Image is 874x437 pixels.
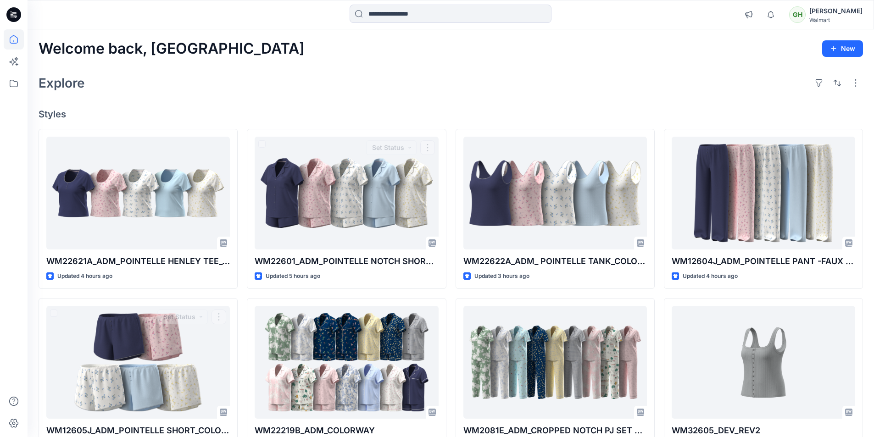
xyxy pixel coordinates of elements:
[46,137,230,250] a: WM22621A_ADM_POINTELLE HENLEY TEE_COLORWAY
[672,137,855,250] a: WM12604J_ADM_POINTELLE PANT -FAUX FLY & BUTTONS + PICOT_COLORWAY
[809,17,863,23] div: Walmart
[672,255,855,268] p: WM12604J_ADM_POINTELLE PANT -FAUX FLY & BUTTONS + PICOT_COLORWAY
[255,255,438,268] p: WM22601_ADM_POINTELLE NOTCH SHORTIE_COLORWAY
[255,424,438,437] p: WM22219B_ADM_COLORWAY
[463,424,647,437] p: WM2081E_ADM_CROPPED NOTCH PJ SET w/ STRAIGHT HEM TOP_COLORWAY
[809,6,863,17] div: [PERSON_NAME]
[46,255,230,268] p: WM22621A_ADM_POINTELLE HENLEY TEE_COLORWAY
[39,40,305,57] h2: Welcome back, [GEOGRAPHIC_DATA]
[46,424,230,437] p: WM12605J_ADM_POINTELLE SHORT_COLORWAY
[672,424,855,437] p: WM32605_DEV_REV2
[57,271,112,281] p: Updated 4 hours ago
[789,6,806,23] div: GH
[672,306,855,419] a: WM32605_DEV_REV2
[822,40,863,57] button: New
[463,137,647,250] a: WM22622A_ADM_ POINTELLE TANK_COLORWAY
[255,306,438,419] a: WM22219B_ADM_COLORWAY
[46,306,230,419] a: WM12605J_ADM_POINTELLE SHORT_COLORWAY
[39,109,863,120] h4: Styles
[463,306,647,419] a: WM2081E_ADM_CROPPED NOTCH PJ SET w/ STRAIGHT HEM TOP_COLORWAY
[39,76,85,90] h2: Explore
[474,271,529,281] p: Updated 3 hours ago
[266,271,320,281] p: Updated 5 hours ago
[463,255,647,268] p: WM22622A_ADM_ POINTELLE TANK_COLORWAY
[683,271,738,281] p: Updated 4 hours ago
[255,137,438,250] a: WM22601_ADM_POINTELLE NOTCH SHORTIE_COLORWAY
